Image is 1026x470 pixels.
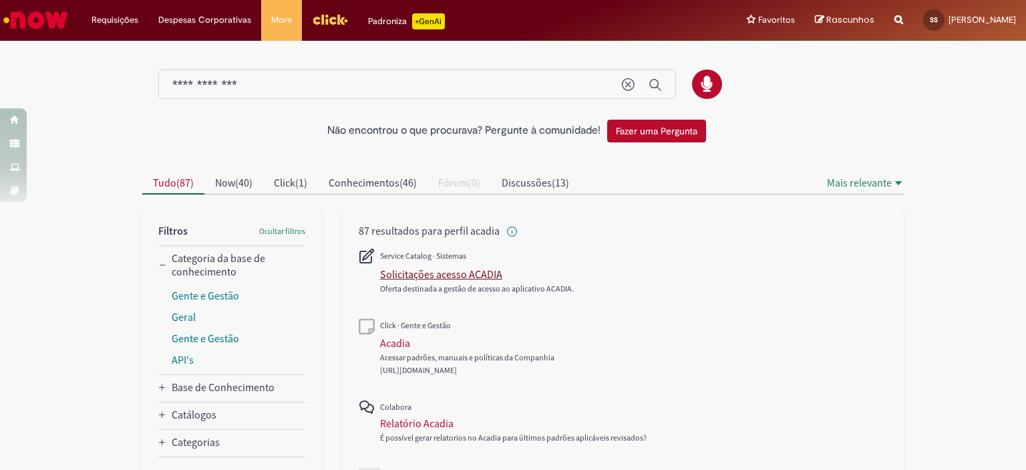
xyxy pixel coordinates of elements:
button: Fazer uma Pergunta [607,120,706,142]
span: Requisições [92,13,138,27]
img: click_logo_yellow_360x200.png [312,9,348,29]
span: SS [930,15,938,24]
span: Rascunhos [826,13,874,26]
span: Despesas Corporativas [158,13,251,27]
h2: Não encontrou o que procurava? Pergunte à comunidade! [327,125,601,137]
p: +GenAi [412,13,445,29]
span: More [271,13,292,27]
div: Padroniza [368,13,445,29]
a: Rascunhos [815,14,874,27]
span: Favoritos [758,13,795,27]
img: ServiceNow [1,7,70,33]
span: [PERSON_NAME] [949,14,1016,25]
